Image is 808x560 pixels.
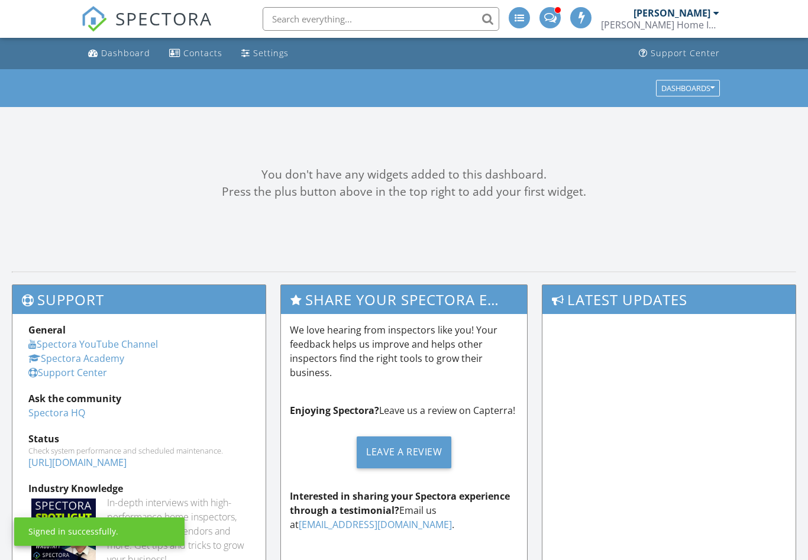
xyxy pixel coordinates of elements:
a: Spectora Academy [28,352,124,365]
div: Contacts [183,47,222,59]
strong: Enjoying Spectora? [290,404,379,417]
div: Signed in successfully. [28,526,118,538]
input: Search everything... [263,7,499,31]
div: Leave a Review [357,436,451,468]
div: Dashboards [661,84,715,92]
div: You don't have any widgets added to this dashboard. [12,166,796,183]
img: The Best Home Inspection Software - Spectora [81,6,107,32]
div: Ask the community [28,391,250,406]
a: [URL][DOMAIN_NAME] [28,456,127,469]
h3: Share Your Spectora Experience [281,285,527,314]
div: Settings [253,47,289,59]
p: Email us at . [290,489,518,532]
span: SPECTORA [115,6,212,31]
a: [EMAIL_ADDRESS][DOMAIN_NAME] [299,518,452,531]
div: Status [28,432,250,446]
strong: General [28,323,66,336]
div: Dashboard [101,47,150,59]
p: Leave us a review on Capterra! [290,403,518,417]
div: Press the plus button above in the top right to add your first widget. [12,183,796,200]
a: Settings [237,43,293,64]
a: Support Center [28,366,107,379]
div: Support Center [651,47,720,59]
a: Support Center [634,43,725,64]
h3: Latest Updates [542,285,796,314]
a: Spectora HQ [28,406,85,419]
a: Spectora YouTube Channel [28,338,158,351]
h3: Support [12,285,266,314]
p: We love hearing from inspectors like you! Your feedback helps us improve and helps other inspecto... [290,323,518,380]
div: Check system performance and scheduled maintenance. [28,446,250,455]
strong: Interested in sharing your Spectora experience through a testimonial? [290,490,510,517]
a: SPECTORA [81,16,212,41]
button: Dashboards [656,80,720,96]
div: Industry Knowledge [28,481,250,496]
div: [PERSON_NAME] [634,7,710,19]
div: Striler Home Inspections, Inc. [601,19,719,31]
a: Dashboard [83,43,155,64]
a: Leave a Review [290,427,518,477]
a: Contacts [164,43,227,64]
